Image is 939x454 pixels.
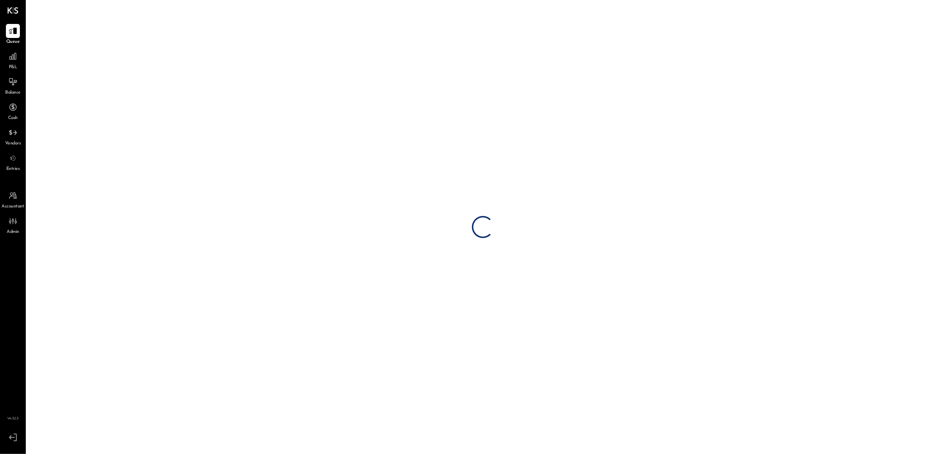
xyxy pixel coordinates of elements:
[0,189,25,210] a: Accountant
[6,166,20,172] span: Entries
[0,49,25,71] a: P&L
[0,151,25,172] a: Entries
[2,203,24,210] span: Accountant
[5,90,21,96] span: Balance
[5,140,21,147] span: Vendors
[0,214,25,235] a: Admin
[7,229,19,235] span: Admin
[6,39,20,45] span: Queue
[0,126,25,147] a: Vendors
[8,115,18,122] span: Cash
[0,100,25,122] a: Cash
[0,75,25,96] a: Balance
[0,24,25,45] a: Queue
[9,64,17,71] span: P&L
